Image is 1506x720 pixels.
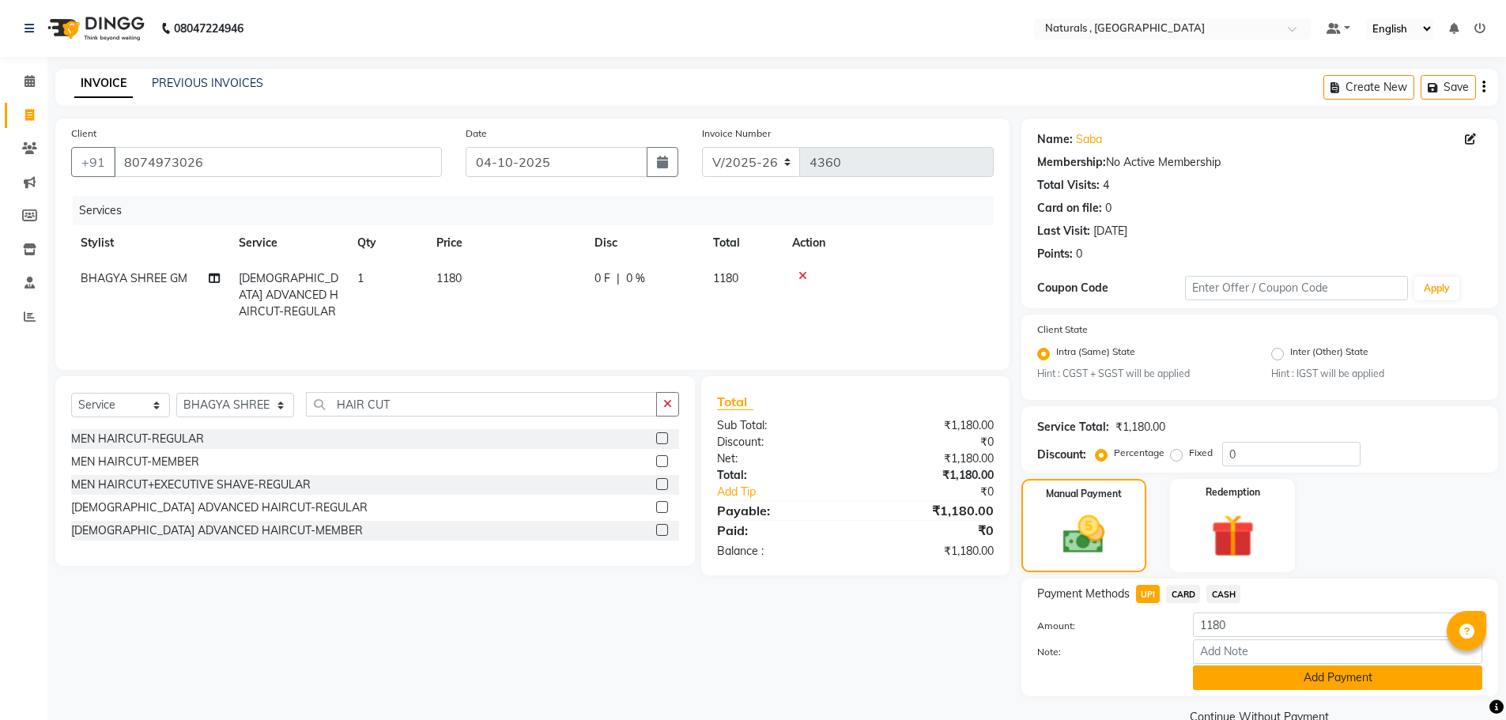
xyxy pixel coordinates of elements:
[1103,177,1109,194] div: 4
[783,225,994,261] th: Action
[114,147,442,177] input: Search by Name/Mobile/Email/Code
[1046,487,1122,501] label: Manual Payment
[617,270,620,287] span: |
[705,450,855,467] div: Net:
[1193,665,1482,690] button: Add Payment
[81,271,187,285] span: BHAGYA SHREE GM
[1323,75,1414,100] button: Create New
[1290,345,1368,364] label: Inter (Other) State
[40,6,149,51] img: logo
[74,70,133,98] a: INVOICE
[71,225,229,261] th: Stylist
[1271,367,1482,381] small: Hint : IGST will be applied
[1206,585,1240,603] span: CASH
[881,484,1006,500] div: ₹0
[705,543,855,560] div: Balance :
[705,501,855,520] div: Payable:
[306,392,658,417] input: Search or Scan
[436,271,462,285] span: 1180
[1076,131,1102,148] a: Saba
[174,6,243,51] b: 08047224946
[71,499,368,516] div: [DEMOGRAPHIC_DATA] ADVANCED HAIRCUT-REGULAR
[855,521,1006,540] div: ₹0
[1037,367,1248,381] small: Hint : CGST + SGST will be applied
[71,477,311,493] div: MEN HAIRCUT+EXECUTIVE SHAVE-REGULAR
[1037,280,1186,296] div: Coupon Code
[1037,322,1088,337] label: Client State
[705,484,880,500] a: Add Tip
[1025,619,1182,633] label: Amount:
[1037,246,1073,262] div: Points:
[466,126,487,141] label: Date
[1166,585,1200,603] span: CARD
[705,521,855,540] div: Paid:
[1198,509,1268,563] img: _gift.svg
[705,467,855,484] div: Total:
[1421,75,1476,100] button: Save
[1414,277,1459,300] button: Apply
[705,417,855,434] div: Sub Total:
[1037,223,1090,239] div: Last Visit:
[1206,485,1260,499] label: Redemption
[855,543,1006,560] div: ₹1,180.00
[239,271,338,319] span: [DEMOGRAPHIC_DATA] ADVANCED HAIRCUT-REGULAR
[71,147,115,177] button: +91
[855,434,1006,450] div: ₹0
[1115,419,1165,435] div: ₹1,180.00
[626,270,645,287] span: 0 %
[1037,447,1086,463] div: Discount:
[713,271,738,285] span: 1180
[152,76,263,90] a: PREVIOUS INVOICES
[1037,200,1102,217] div: Card on file:
[1193,613,1482,637] input: Amount
[1050,511,1118,559] img: _cash.svg
[229,225,348,261] th: Service
[1037,419,1109,435] div: Service Total:
[702,126,771,141] label: Invoice Number
[348,225,427,261] th: Qty
[1093,223,1127,239] div: [DATE]
[1136,585,1161,603] span: UPI
[357,271,364,285] span: 1
[1056,345,1135,364] label: Intra (Same) State
[1193,639,1482,664] input: Add Note
[855,467,1006,484] div: ₹1,180.00
[71,454,199,470] div: MEN HAIRCUT-MEMBER
[71,126,96,141] label: Client
[1114,446,1164,460] label: Percentage
[1189,446,1213,460] label: Fixed
[1037,586,1130,602] span: Payment Methods
[1076,246,1082,262] div: 0
[594,270,610,287] span: 0 F
[855,450,1006,467] div: ₹1,180.00
[855,417,1006,434] div: ₹1,180.00
[1037,131,1073,148] div: Name:
[1105,200,1112,217] div: 0
[71,431,204,447] div: MEN HAIRCUT-REGULAR
[855,501,1006,520] div: ₹1,180.00
[1025,645,1182,659] label: Note:
[73,196,1006,225] div: Services
[427,225,585,261] th: Price
[71,522,363,539] div: [DEMOGRAPHIC_DATA] ADVANCED HAIRCUT-MEMBER
[717,394,753,410] span: Total
[704,225,783,261] th: Total
[705,434,855,450] div: Discount:
[1037,177,1100,194] div: Total Visits:
[1185,276,1408,300] input: Enter Offer / Coupon Code
[1037,154,1106,171] div: Membership:
[585,225,704,261] th: Disc
[1037,154,1482,171] div: No Active Membership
